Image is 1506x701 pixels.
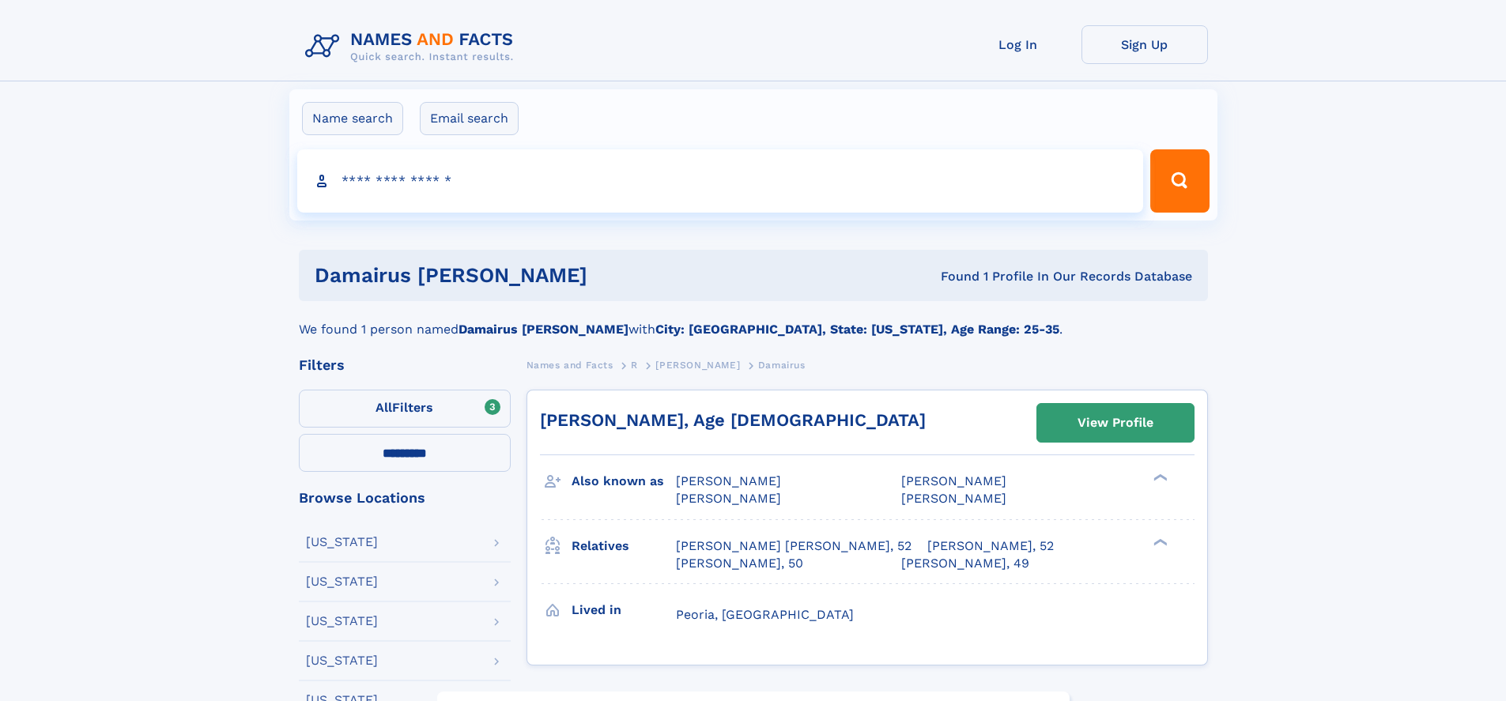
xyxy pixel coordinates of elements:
a: [PERSON_NAME] [PERSON_NAME], 52 [676,537,912,555]
input: search input [297,149,1144,213]
div: Filters [299,358,511,372]
div: [US_STATE] [306,654,378,667]
div: View Profile [1078,405,1153,441]
div: [US_STATE] [306,536,378,548]
a: View Profile [1037,404,1194,442]
label: Filters [299,390,511,428]
div: Found 1 Profile In Our Records Database [764,268,1192,285]
span: [PERSON_NAME] [901,491,1006,506]
b: City: [GEOGRAPHIC_DATA], State: [US_STATE], Age Range: 25-35 [655,322,1059,337]
label: Email search [420,102,519,135]
h3: Lived in [572,597,676,624]
div: [US_STATE] [306,615,378,628]
h3: Also known as [572,468,676,495]
span: Damairus [758,360,806,371]
div: Browse Locations [299,491,511,505]
a: [PERSON_NAME] [655,355,740,375]
div: [US_STATE] [306,575,378,588]
a: [PERSON_NAME], Age [DEMOGRAPHIC_DATA] [540,410,926,430]
a: [PERSON_NAME], 49 [901,555,1029,572]
h3: Relatives [572,533,676,560]
span: [PERSON_NAME] [676,491,781,506]
a: Sign Up [1081,25,1208,64]
a: Log In [955,25,1081,64]
label: Name search [302,102,403,135]
a: [PERSON_NAME], 50 [676,555,803,572]
div: ❯ [1149,537,1168,547]
span: All [376,400,392,415]
a: Names and Facts [527,355,613,375]
h1: Damairus [PERSON_NAME] [315,266,764,285]
span: Peoria, [GEOGRAPHIC_DATA] [676,607,854,622]
span: [PERSON_NAME] [676,473,781,488]
img: Logo Names and Facts [299,25,527,68]
div: We found 1 person named with . [299,301,1208,339]
span: [PERSON_NAME] [655,360,740,371]
div: ❯ [1149,473,1168,483]
a: [PERSON_NAME], 52 [927,537,1054,555]
span: R [631,360,638,371]
a: R [631,355,638,375]
b: Damairus [PERSON_NAME] [459,322,628,337]
button: Search Button [1150,149,1209,213]
span: [PERSON_NAME] [901,473,1006,488]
